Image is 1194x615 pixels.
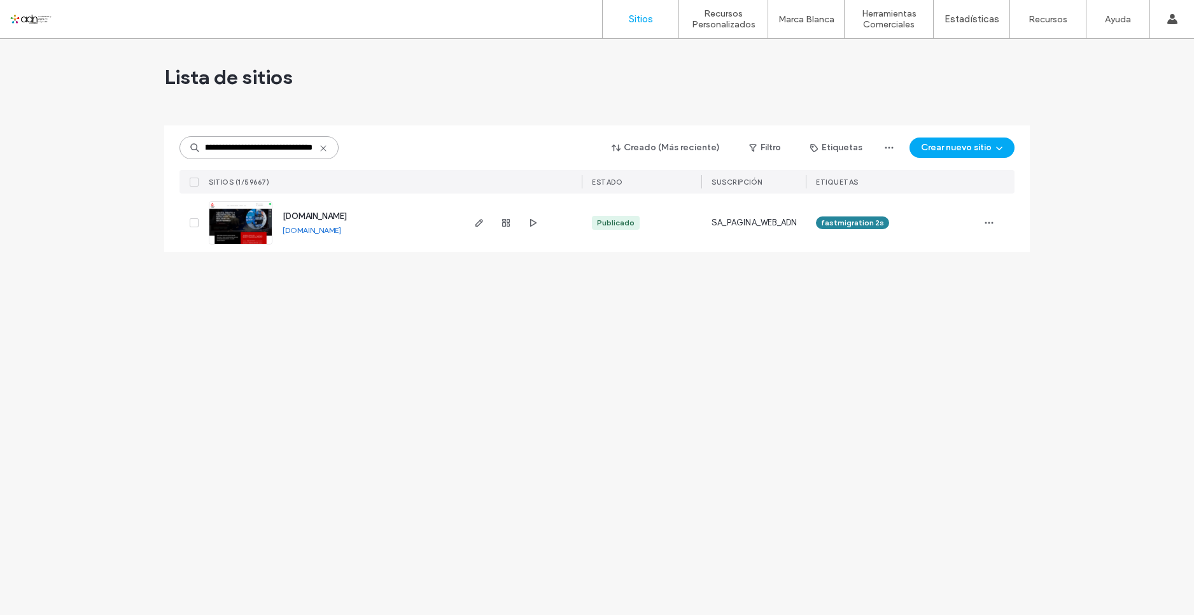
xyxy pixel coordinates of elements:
label: Ayuda [1105,14,1131,25]
label: Recursos [1029,14,1067,25]
button: Filtro [736,138,794,158]
a: [DOMAIN_NAME] [283,225,341,235]
label: Sitios [629,13,653,25]
button: Crear nuevo sitio [910,138,1015,158]
span: SITIOS (1/59667) [209,178,269,187]
a: [DOMAIN_NAME] [283,211,347,221]
label: Marca Blanca [778,14,834,25]
label: Herramientas Comerciales [845,8,933,30]
button: Creado (Más reciente) [601,138,731,158]
span: Ayuda [27,9,62,20]
span: SA_PAGINA_WEB_ADN [712,216,797,229]
label: Recursos Personalizados [679,8,768,30]
span: ETIQUETAS [816,178,859,187]
span: Lista de sitios [164,64,293,90]
span: ESTADO [592,178,622,187]
div: Publicado [597,217,635,229]
label: Estadísticas [945,13,999,25]
button: Etiquetas [799,138,874,158]
span: fastmigration 2s [821,217,884,229]
span: Suscripción [712,178,762,187]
